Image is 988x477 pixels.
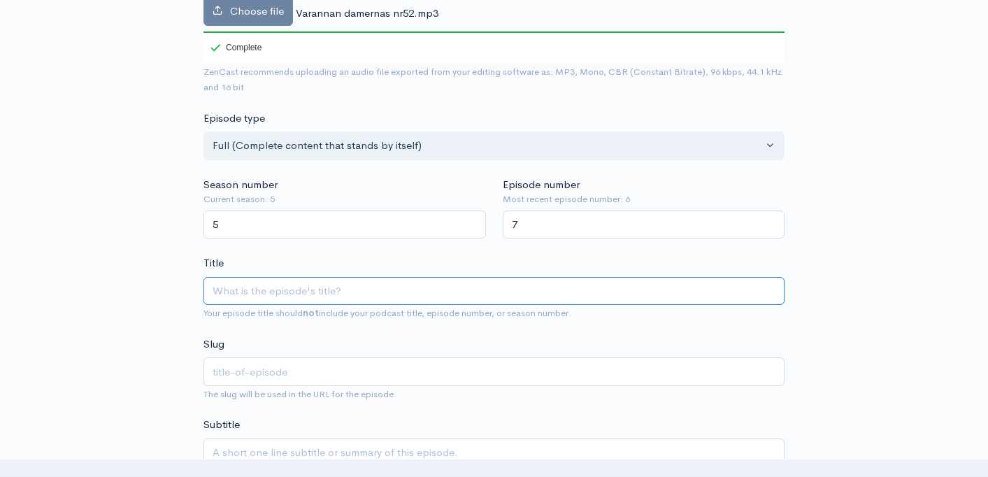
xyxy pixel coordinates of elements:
input: title-of-episode [203,357,785,386]
small: Your episode title should include your podcast title, episode number, or season number. [203,307,571,319]
span: Choose file [230,4,284,17]
label: Episode number [503,177,580,193]
div: Complete [210,43,262,52]
small: ZenCast recommends uploading an audio file exported from your editing software as: MP3, Mono, CBR... [203,66,782,94]
label: Season number [203,177,278,193]
strong: not [303,307,319,319]
div: Full (Complete content that stands by itself) [213,138,763,154]
label: Episode type [203,111,265,127]
input: What is the episode's title? [203,277,785,306]
span: Varannan damernas nr52.mp3 [296,6,438,20]
div: Complete [203,31,264,64]
label: Title [203,255,224,271]
small: The slug will be used in the URL for the episode. [203,388,396,400]
div: 100% [203,31,785,33]
label: Subtitle [203,417,240,433]
small: Most recent episode number: 6 [503,192,785,206]
input: Enter season number for this episode [203,211,486,239]
button: Full (Complete content that stands by itself) [203,131,785,160]
small: Current season: 5 [203,192,486,206]
label: Slug [203,336,224,353]
input: Enter episode number [503,211,785,239]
